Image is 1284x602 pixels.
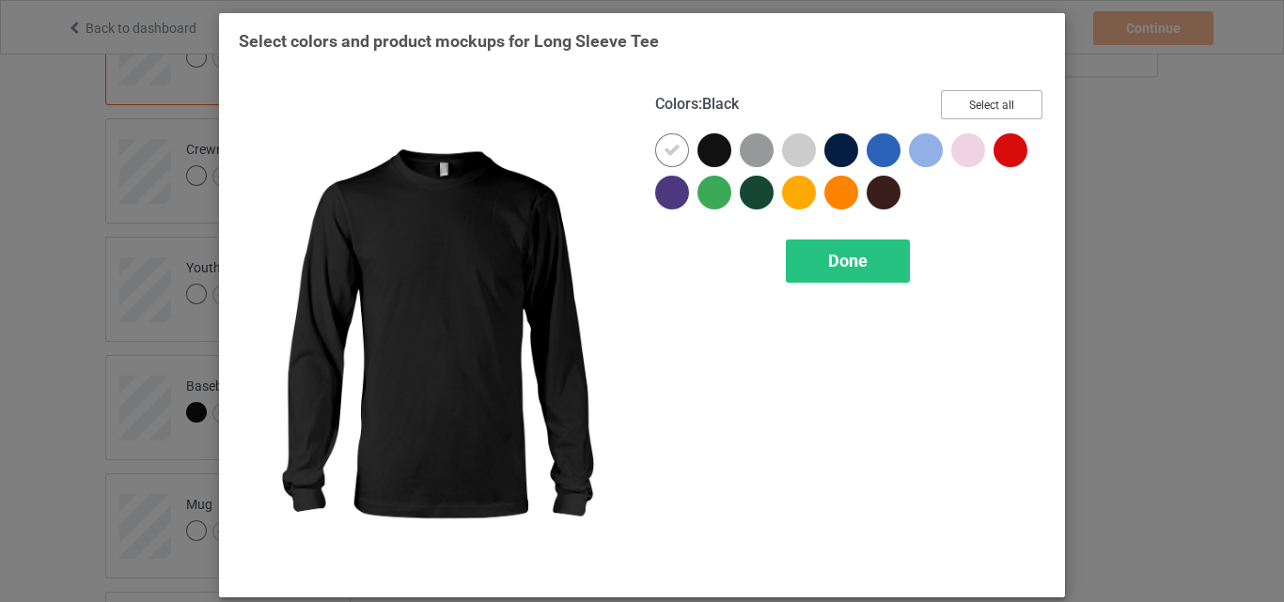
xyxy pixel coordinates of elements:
h4: : [655,95,739,115]
span: Black [702,95,739,113]
span: Done [828,251,868,270]
span: Select colors and product mockups for Long Sleeve Tee [239,31,659,51]
span: Colors [655,95,698,113]
img: regular.jpg [239,90,629,578]
button: Select all [941,90,1042,119]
